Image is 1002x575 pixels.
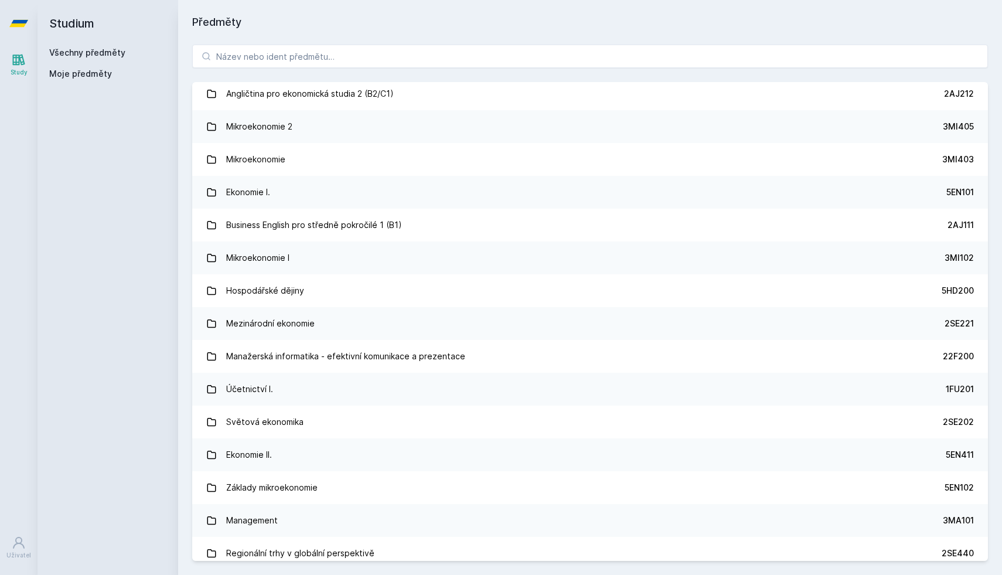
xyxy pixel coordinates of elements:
div: Management [226,509,278,532]
span: Moje předměty [49,68,112,80]
div: Světová ekonomika [226,410,304,434]
a: Mezinárodní ekonomie 2SE221 [192,307,988,340]
div: 2SE440 [942,547,974,559]
div: Business English pro středně pokročilé 1 (B1) [226,213,402,237]
a: Regionální trhy v globální perspektivě 2SE440 [192,537,988,570]
div: Mikroekonomie 2 [226,115,292,138]
div: Regionální trhy v globální perspektivě [226,542,374,565]
a: Business English pro středně pokročilé 1 (B1) 2AJ111 [192,209,988,241]
div: Základy mikroekonomie [226,476,318,499]
a: Management 3MA101 [192,504,988,537]
div: 2AJ111 [948,219,974,231]
a: Manažerská informatika - efektivní komunikace a prezentace 22F200 [192,340,988,373]
a: Mikroekonomie I 3MI102 [192,241,988,274]
a: Základy mikroekonomie 5EN102 [192,471,988,504]
div: Ekonomie II. [226,443,272,467]
div: 2AJ212 [944,88,974,100]
div: Ekonomie I. [226,181,270,204]
div: 2SE202 [943,416,974,428]
a: Účetnictví I. 1FU201 [192,373,988,406]
div: Účetnictví I. [226,377,273,401]
div: Study [11,68,28,77]
a: Uživatel [2,530,35,566]
a: Všechny předměty [49,47,125,57]
a: Study [2,47,35,83]
a: Mikroekonomie 2 3MI405 [192,110,988,143]
div: 3MI403 [942,154,974,165]
input: Název nebo ident předmětu… [192,45,988,68]
a: Světová ekonomika 2SE202 [192,406,988,438]
a: Ekonomie II. 5EN411 [192,438,988,471]
div: Mezinárodní ekonomie [226,312,315,335]
div: Manažerská informatika - efektivní komunikace a prezentace [226,345,465,368]
div: 5EN101 [946,186,974,198]
div: Angličtina pro ekonomická studia 2 (B2/C1) [226,82,394,106]
div: 5HD200 [942,285,974,297]
div: 3MA101 [943,515,974,526]
div: Mikroekonomie [226,148,285,171]
a: Ekonomie I. 5EN101 [192,176,988,209]
div: 22F200 [943,351,974,362]
div: Uživatel [6,551,31,560]
div: 5EN411 [946,449,974,461]
div: Hospodářské dějiny [226,279,304,302]
a: Hospodářské dějiny 5HD200 [192,274,988,307]
a: Angličtina pro ekonomická studia 2 (B2/C1) 2AJ212 [192,77,988,110]
a: Mikroekonomie 3MI403 [192,143,988,176]
div: 2SE221 [945,318,974,329]
div: Mikroekonomie I [226,246,289,270]
div: 1FU201 [946,383,974,395]
div: 3MI102 [945,252,974,264]
div: 3MI405 [943,121,974,132]
h1: Předměty [192,14,988,30]
div: 5EN102 [945,482,974,494]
